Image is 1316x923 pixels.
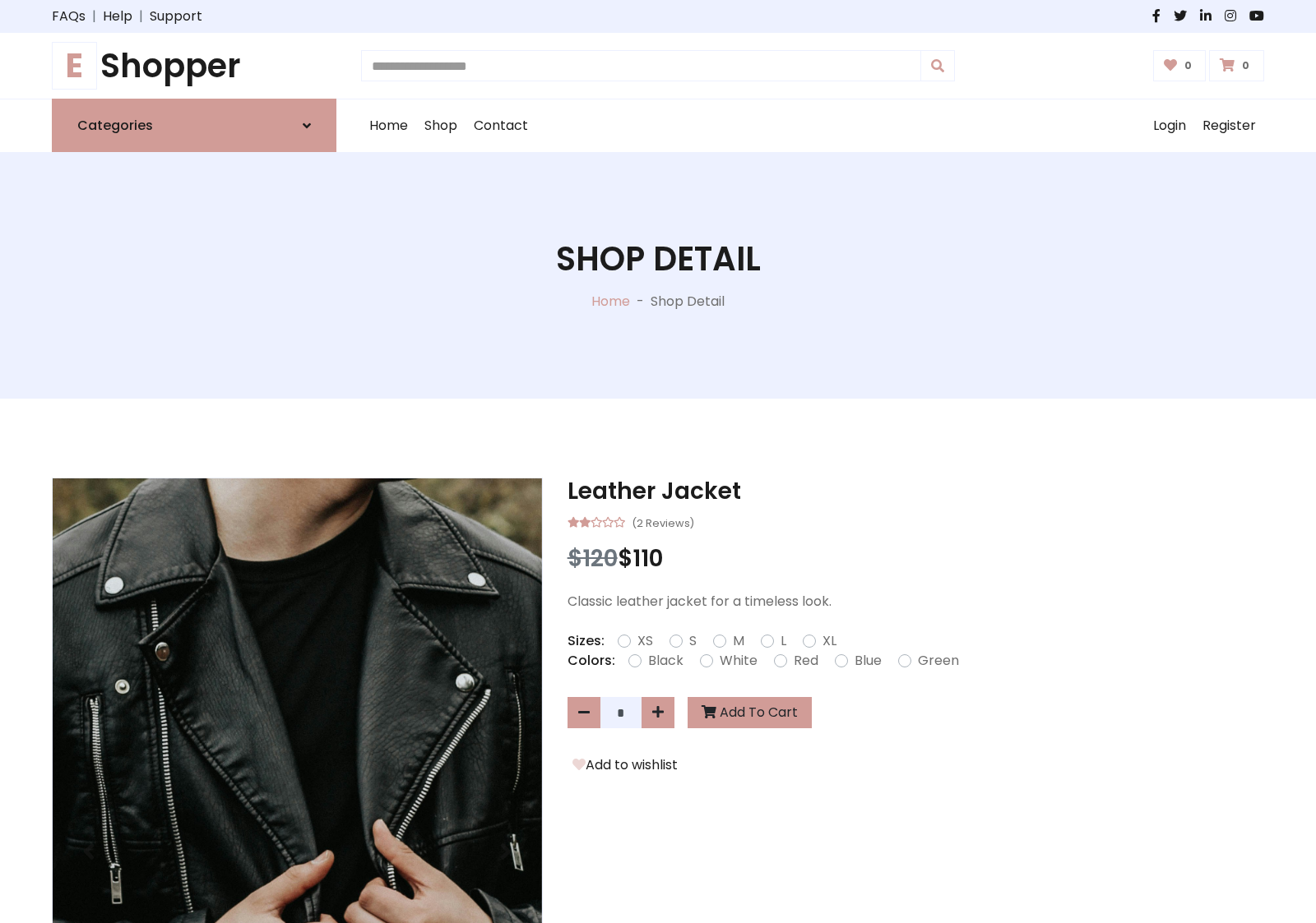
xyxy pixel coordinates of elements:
[633,542,663,575] span: 110
[568,592,1264,611] p: Classic leather jacket for a timeless look.
[86,7,103,26] span: |
[556,239,761,279] h1: Shop Detail
[1153,50,1207,81] a: 0
[918,651,959,671] label: Green
[568,478,1264,505] h3: Leather Jacket
[1180,58,1196,73] span: 0
[855,651,882,671] label: Blue
[52,46,336,85] a: EShopper
[637,631,653,651] label: XS
[52,99,336,152] a: Categories
[591,292,630,311] a: Home
[794,651,818,671] label: Red
[103,7,132,26] a: Help
[689,631,697,651] label: S
[568,651,615,671] p: Colors:
[630,292,651,312] p: -
[52,42,97,90] span: E
[632,512,694,532] small: (2 Reviews)
[466,99,536,152] a: Contact
[781,631,786,651] label: L
[720,651,758,671] label: White
[1238,58,1253,73] span: 0
[416,99,466,152] a: Shop
[688,697,812,728] button: Add To Cart
[52,46,336,85] h1: Shopper
[361,99,416,152] a: Home
[822,631,836,651] label: XL
[1194,99,1264,152] a: Register
[1145,99,1194,152] a: Login
[132,7,150,26] span: |
[733,631,744,651] label: M
[568,545,1264,573] h3: $
[568,755,683,776] button: Add to wishlist
[150,7,202,26] a: Support
[568,542,618,575] span: $120
[648,651,683,671] label: Black
[52,7,86,26] a: FAQs
[77,118,153,133] h6: Categories
[651,292,725,312] p: Shop Detail
[1209,50,1264,81] a: 0
[568,631,605,651] p: Sizes:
